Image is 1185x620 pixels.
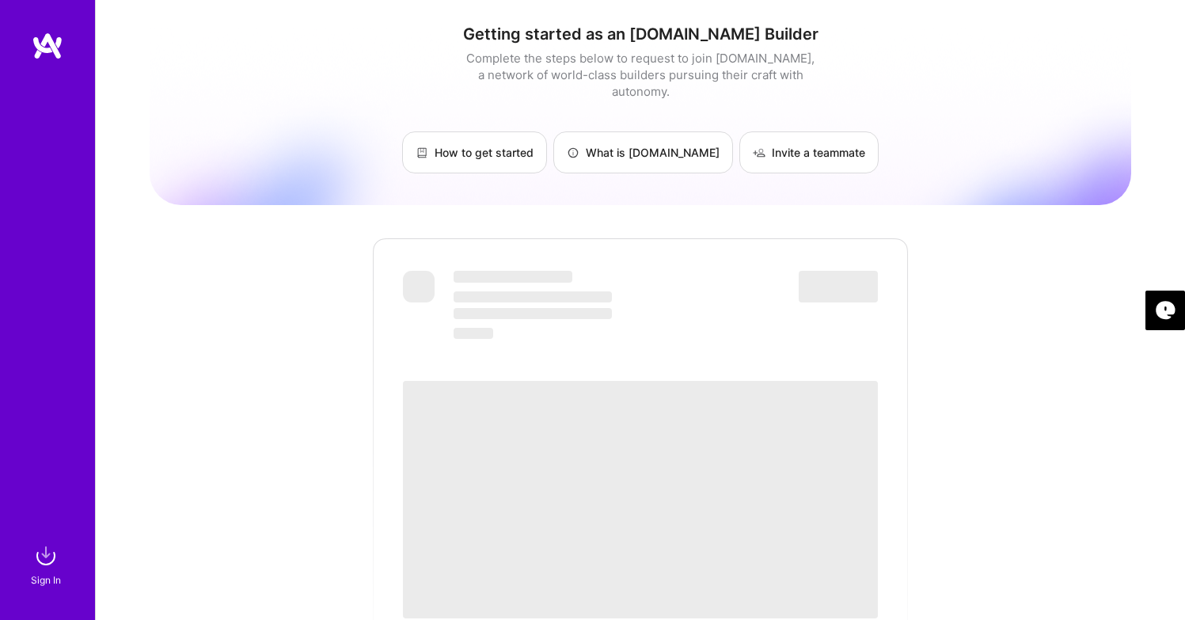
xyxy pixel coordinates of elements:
[567,146,579,159] img: What is A.Team
[553,131,733,173] a: What is [DOMAIN_NAME]
[462,50,818,100] div: Complete the steps below to request to join [DOMAIN_NAME], a network of world-class builders purs...
[454,271,572,283] span: ‌
[454,328,493,339] span: ‌
[32,32,63,60] img: logo
[454,308,612,319] span: ‌
[739,131,879,173] a: Invite a teammate
[799,271,878,302] span: ‌
[31,572,61,588] div: Sign In
[403,381,878,618] span: ‌
[416,146,428,159] img: How to get started
[402,131,547,173] a: How to get started
[753,146,765,159] img: Invite a teammate
[150,25,1131,44] h1: Getting started as an [DOMAIN_NAME] Builder
[403,271,435,302] span: ‌
[30,540,62,572] img: sign in
[454,291,612,302] span: ‌
[33,540,62,588] a: sign inSign In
